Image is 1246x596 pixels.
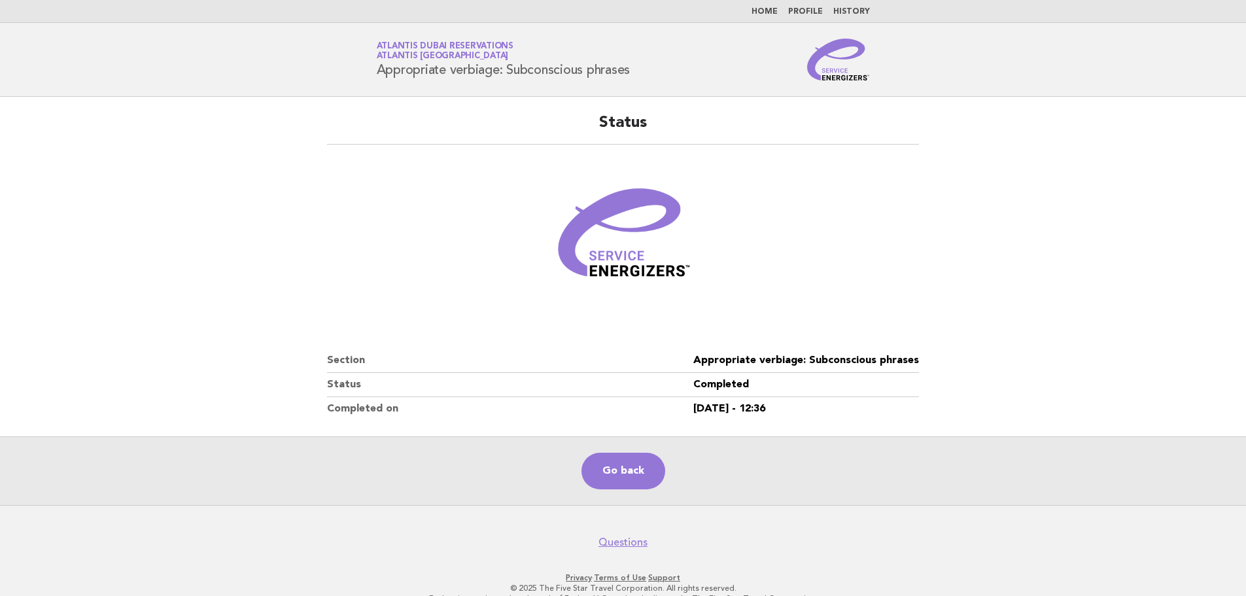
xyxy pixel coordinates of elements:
[566,573,592,582] a: Privacy
[752,8,778,16] a: Home
[833,8,870,16] a: History
[807,39,870,80] img: Service Energizers
[327,373,693,397] dt: Status
[693,397,919,421] dd: [DATE] - 12:36
[598,536,648,549] a: Questions
[327,113,919,145] h2: Status
[377,42,513,60] a: Atlantis Dubai ReservationsAtlantis [GEOGRAPHIC_DATA]
[581,453,665,489] a: Go back
[223,583,1024,593] p: © 2025 The Five Star Travel Corporation. All rights reserved.
[594,573,646,582] a: Terms of Use
[788,8,823,16] a: Profile
[327,397,693,421] dt: Completed on
[327,349,693,373] dt: Section
[545,160,702,317] img: Verified
[648,573,680,582] a: Support
[223,572,1024,583] p: · ·
[377,52,509,61] span: Atlantis [GEOGRAPHIC_DATA]
[693,349,919,373] dd: Appropriate verbiage: Subconscious phrases
[377,43,631,77] h1: Appropriate verbiage: Subconscious phrases
[693,373,919,397] dd: Completed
